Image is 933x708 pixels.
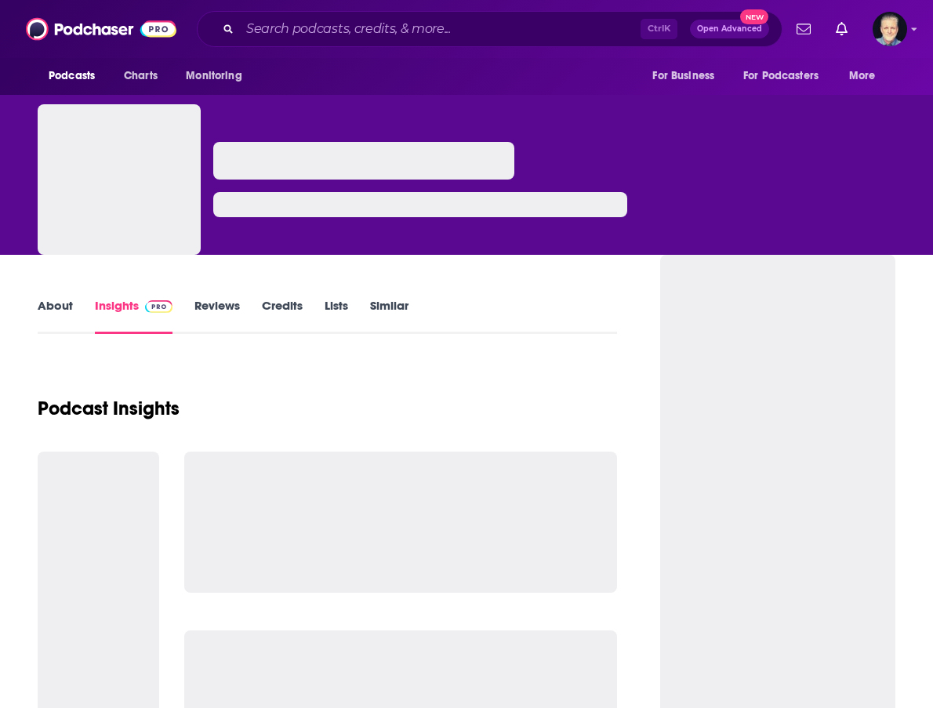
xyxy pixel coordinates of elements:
[38,298,73,334] a: About
[740,9,768,24] span: New
[873,12,907,46] img: User Profile
[325,298,348,334] a: Lists
[197,11,782,47] div: Search podcasts, credits, & more...
[652,65,714,87] span: For Business
[370,298,408,334] a: Similar
[95,298,172,334] a: InsightsPodchaser Pro
[175,61,262,91] button: open menu
[733,61,841,91] button: open menu
[641,19,677,39] span: Ctrl K
[873,12,907,46] span: Logged in as JonesLiterary
[26,14,176,44] img: Podchaser - Follow, Share and Rate Podcasts
[145,300,172,313] img: Podchaser Pro
[194,298,240,334] a: Reviews
[838,61,895,91] button: open menu
[849,65,876,87] span: More
[38,61,115,91] button: open menu
[49,65,95,87] span: Podcasts
[186,65,241,87] span: Monitoring
[240,16,641,42] input: Search podcasts, credits, & more...
[873,12,907,46] button: Show profile menu
[641,61,734,91] button: open menu
[830,16,854,42] a: Show notifications dropdown
[262,298,303,334] a: Credits
[114,61,167,91] a: Charts
[38,397,180,420] h1: Podcast Insights
[124,65,158,87] span: Charts
[790,16,817,42] a: Show notifications dropdown
[697,25,762,33] span: Open Advanced
[690,20,769,38] button: Open AdvancedNew
[743,65,819,87] span: For Podcasters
